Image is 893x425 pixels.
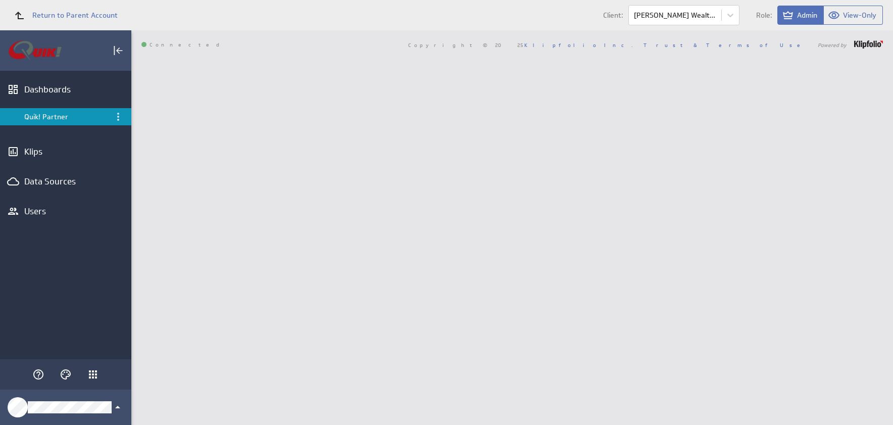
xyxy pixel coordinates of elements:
[824,6,883,25] button: View as View-Only
[24,176,107,187] div: Data Sources
[9,40,62,61] img: Klipfolio logo
[634,12,716,19] div: [PERSON_NAME] Wealth Management (CWM)
[141,42,225,48] span: Connected: ID: dpnc-24 Online: true
[756,12,772,19] span: Role:
[8,4,118,26] a: Return to Parent Account
[24,112,109,121] div: Quik! Partner
[643,41,807,49] a: Trust & Terms of Use
[524,41,633,49] a: Klipfolio Inc.
[112,111,124,123] div: Dashboard menu
[797,11,817,20] span: Admin
[777,6,824,25] button: View as Admin
[843,11,876,20] span: View-Only
[603,12,623,19] span: Client:
[24,146,107,157] div: Klips
[24,206,107,217] div: Users
[111,110,125,124] div: Menu
[60,368,72,381] svg: Themes
[110,42,127,59] div: Collapse
[57,366,74,383] div: Themes
[32,12,118,19] span: Return to Parent Account
[112,111,124,123] div: Menu
[30,366,47,383] div: Help
[87,368,99,381] div: Klipfolio Apps
[818,42,847,48] span: Powered by
[854,40,883,49] img: logo-footer.png
[9,40,62,61] div: Go to Dashboards
[24,84,107,95] div: Dashboards
[408,42,633,48] span: Copyright © 2025
[84,366,102,383] div: Klipfolio Apps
